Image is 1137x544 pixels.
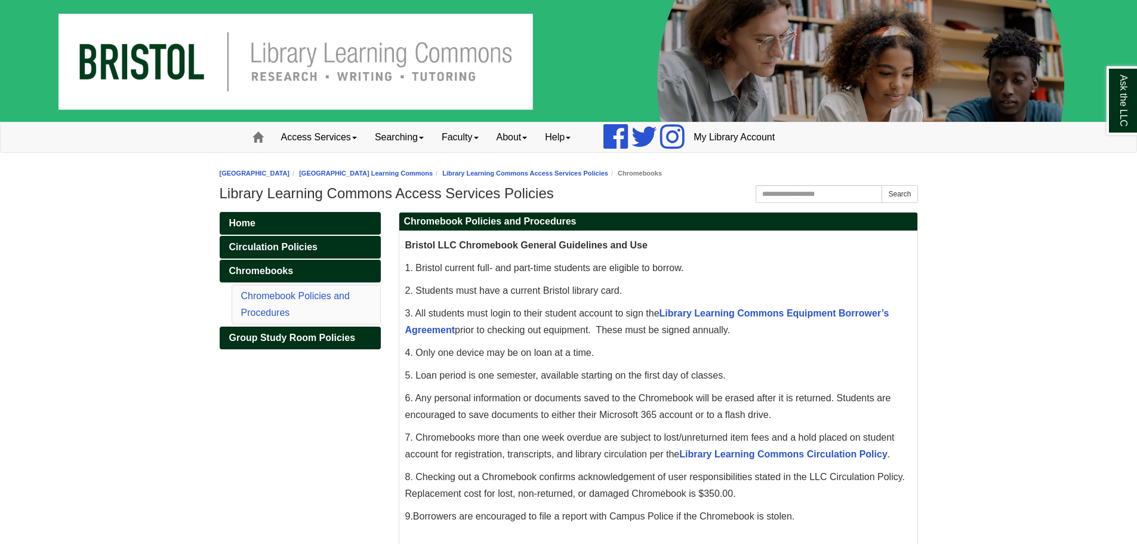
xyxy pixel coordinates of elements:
button: Search [882,185,917,203]
a: Circulation Policies [220,236,381,259]
span: 7. Chromebooks more than one week overdue are subject to lost/unreturned item fees and a hold pla... [405,432,895,459]
span: 9 [405,511,411,521]
div: Guide Pages [220,212,381,349]
span: 3. All students must login to their student account to sign the prior to checking out equipment. ... [405,308,889,335]
span: Group Study Room Policies [229,333,356,343]
h1: Library Learning Commons Access Services Policies [220,185,918,202]
span: 6. Any personal information or documents saved to the Chromebook will be erased after it is retur... [405,393,891,420]
a: Access Services [272,122,366,152]
span: 2. Students must have a current Bristol library card. [405,285,623,296]
a: [GEOGRAPHIC_DATA] Learning Commons [299,170,433,177]
span: 5. Loan period is one semester, available starting on the first day of classes. [405,370,726,380]
p: . [405,508,911,525]
li: Chromebooks [608,168,662,179]
a: Chromebook Policies and Procedures [241,291,350,318]
h2: Chromebook Policies and Procedures [399,213,917,231]
span: 8. Checking out a Chromebook confirms acknowledgement of user responsibilities stated in the LLC ... [405,472,905,499]
span: Chromebooks [229,266,294,276]
a: Help [536,122,580,152]
span: Borrowers are encouraged to file a report with Campus Police if the Chromebook is stolen. [413,511,794,521]
span: Home [229,218,255,228]
span: Bristol LLC Chromebook General Guidelines and Use [405,240,648,250]
nav: breadcrumb [220,168,918,179]
a: Faculty [433,122,488,152]
a: My Library Account [685,122,784,152]
a: Chromebooks [220,260,381,282]
a: Library Learning Commons Circulation Policy [679,449,888,459]
a: Group Study Room Policies [220,327,381,349]
a: About [488,122,537,152]
span: 1. Bristol current full- and part-time students are eligible to borrow. [405,263,684,273]
a: Searching [366,122,433,152]
a: [GEOGRAPHIC_DATA] [220,170,290,177]
a: Home [220,212,381,235]
a: Library Learning Commons Access Services Policies [442,170,608,177]
span: 4. Only one device may be on loan at a time. [405,348,594,358]
span: Circulation Policies [229,242,318,252]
